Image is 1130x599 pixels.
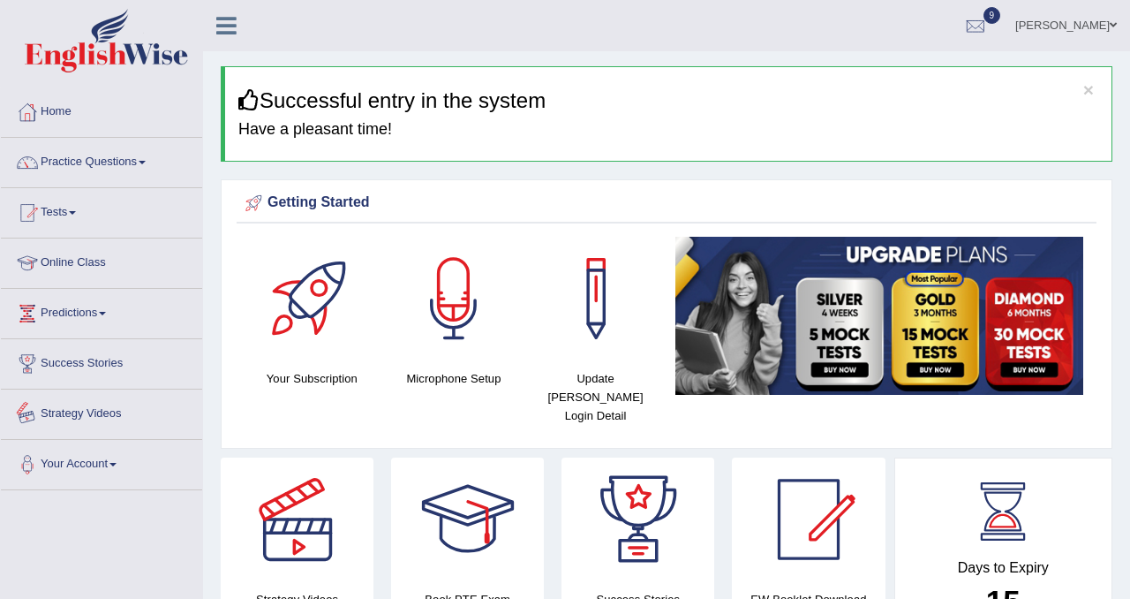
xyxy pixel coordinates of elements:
h4: Days to Expiry [915,560,1093,576]
a: Success Stories [1,339,202,383]
a: Home [1,87,202,132]
span: 9 [983,7,1001,24]
a: Predictions [1,289,202,333]
div: Getting Started [241,190,1092,216]
a: Practice Questions [1,138,202,182]
a: Tests [1,188,202,232]
a: Online Class [1,239,202,283]
img: small5.jpg [675,237,1083,395]
h3: Successful entry in the system [238,89,1098,112]
h4: Update [PERSON_NAME] Login Detail [533,369,658,425]
a: Strategy Videos [1,390,202,434]
h4: Have a pleasant time! [238,121,1098,139]
h4: Your Subscription [250,369,374,388]
a: Your Account [1,440,202,484]
h4: Microphone Setup [392,369,516,388]
button: × [1083,80,1094,99]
